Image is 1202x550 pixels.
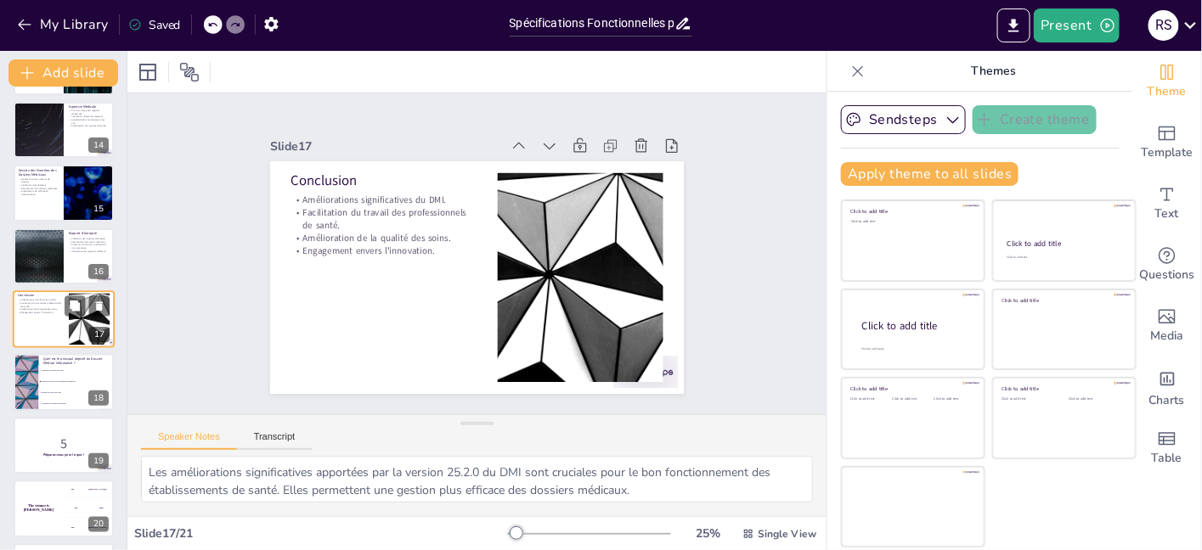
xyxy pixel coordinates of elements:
p: Prise en charge des rapports d'expertise. [69,109,109,115]
span: Table [1152,449,1182,468]
div: 300 [64,519,114,537]
button: Speaker Notes [141,431,237,450]
div: 25 % [688,525,729,542]
span: Réduire les coûts des soins [42,391,113,393]
p: Amélioration de la qualité des soins. [302,176,483,245]
div: 19 [14,418,114,474]
span: Theme [1148,82,1187,101]
div: Add text boxes [1133,173,1201,234]
div: 14 [88,137,109,153]
p: Expertise Médicale [69,104,109,109]
p: Validation des rapports d'autopsie. [69,237,109,240]
div: Slide 17 [311,80,535,166]
p: Modification des numéros de dossiers. [19,178,59,184]
p: Quel est le principal objectif du Dossier Médical Informatisé ? [43,356,109,365]
div: 100 [64,480,114,499]
p: Rapport d'Autopsie [69,230,109,235]
div: Click to add title [851,209,973,216]
p: Sécurité des informations médicales. [19,188,59,191]
p: Impression directe des rapports. [69,115,109,119]
div: 17 [89,328,110,343]
div: Get real-time input from your audience [1133,234,1201,295]
button: Duplicate Slide [65,295,85,316]
div: 15 [88,201,109,216]
div: Click to add title [1002,297,1124,304]
div: Change the overall theme [1133,51,1201,112]
div: Click to add text [851,397,889,401]
div: Add charts and graphs [1133,356,1201,418]
button: Present [1034,8,1119,42]
div: Click to add text [1069,397,1122,401]
p: 5 [19,435,109,453]
p: Protection contre les modifications non autorisées. [69,243,109,249]
input: Insert title [510,11,675,36]
p: Vérification des doublons. [19,184,59,188]
p: Sécurité des documents médicaux. [69,240,109,244]
div: Layout [134,59,161,86]
p: Amélioration de la qualité des soins. [18,308,64,311]
div: Click to add title [1007,239,1120,249]
p: Amélioration des services de santé. [69,125,109,128]
div: 18 [88,390,109,406]
div: 16 [88,264,109,279]
div: 20 [88,517,109,532]
div: Click to add title [851,386,973,393]
div: 14 [14,102,114,158]
span: Text [1155,205,1179,223]
button: Delete Slide [89,295,110,316]
p: Gestion des Numéros des Dossiers Médicaux [19,168,59,177]
div: Click to add title [1002,386,1124,393]
span: Faciliter la gestion des informations médicales [42,380,113,382]
span: Augmenter le nombre de patients [42,402,113,404]
div: 19 [88,453,109,469]
p: Facilitation du travail des professionnels de santé. [18,301,64,307]
span: Questions [1140,266,1195,284]
p: Amélioration de l'efficacité administrative. [19,190,59,196]
p: Sensibilité dans le traitement des cas. [69,119,109,125]
div: Click to add text [1002,397,1056,401]
div: Add images, graphics, shapes or video [1133,295,1201,356]
button: Apply theme to all slides [841,162,1019,186]
button: R S [1148,8,1179,42]
p: Engagement envers l'innovation. [18,311,64,315]
div: Jaap [99,508,103,510]
p: Importance des rapports médicaux. [69,250,109,253]
div: R S [1148,10,1179,41]
button: Export to PowerPoint [997,8,1030,42]
div: 15 [14,165,114,221]
span: Charts [1149,391,1185,410]
div: Saved [128,17,181,33]
p: Themes [872,51,1116,92]
button: Sendsteps [841,105,966,134]
span: Single View [758,527,816,541]
p: Améliorations significatives du DMI. [18,299,64,302]
div: Click to add title [862,319,971,334]
p: Améliorations significatives du DMI. [314,138,495,208]
div: 20 [14,480,114,536]
button: Create theme [973,105,1097,134]
div: Click to add text [1007,255,1120,260]
button: My Library [13,11,116,38]
div: 18 [14,354,114,410]
span: Améliorer la qualité des soins [42,369,113,371]
div: 17 [13,290,115,348]
h4: The winner is [PERSON_NAME] [14,504,64,513]
div: Click to add text [934,397,973,401]
strong: Préparez-vous pour le quiz ! [43,452,85,457]
p: Conclusion [319,117,502,193]
div: Click to add text [893,397,931,401]
div: Slide 17 / 21 [134,525,508,542]
button: Add slide [8,59,118,87]
div: 16 [14,228,114,284]
span: Media [1151,327,1184,345]
div: Click to add body [862,347,969,351]
button: Transcript [237,431,313,450]
p: Facilitation du travail des professionnels de santé. [307,151,492,233]
p: Conclusion [18,293,64,298]
p: Engagement envers l'innovation. [299,188,480,257]
div: Click to add text [851,220,973,224]
span: Position [179,62,200,82]
textarea: Les améliorations significatives apportées par la version 25.2.0 du DMI sont cruciales pour le bo... [141,456,813,502]
div: 200 [64,499,114,518]
div: Add ready made slides [1133,112,1201,173]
